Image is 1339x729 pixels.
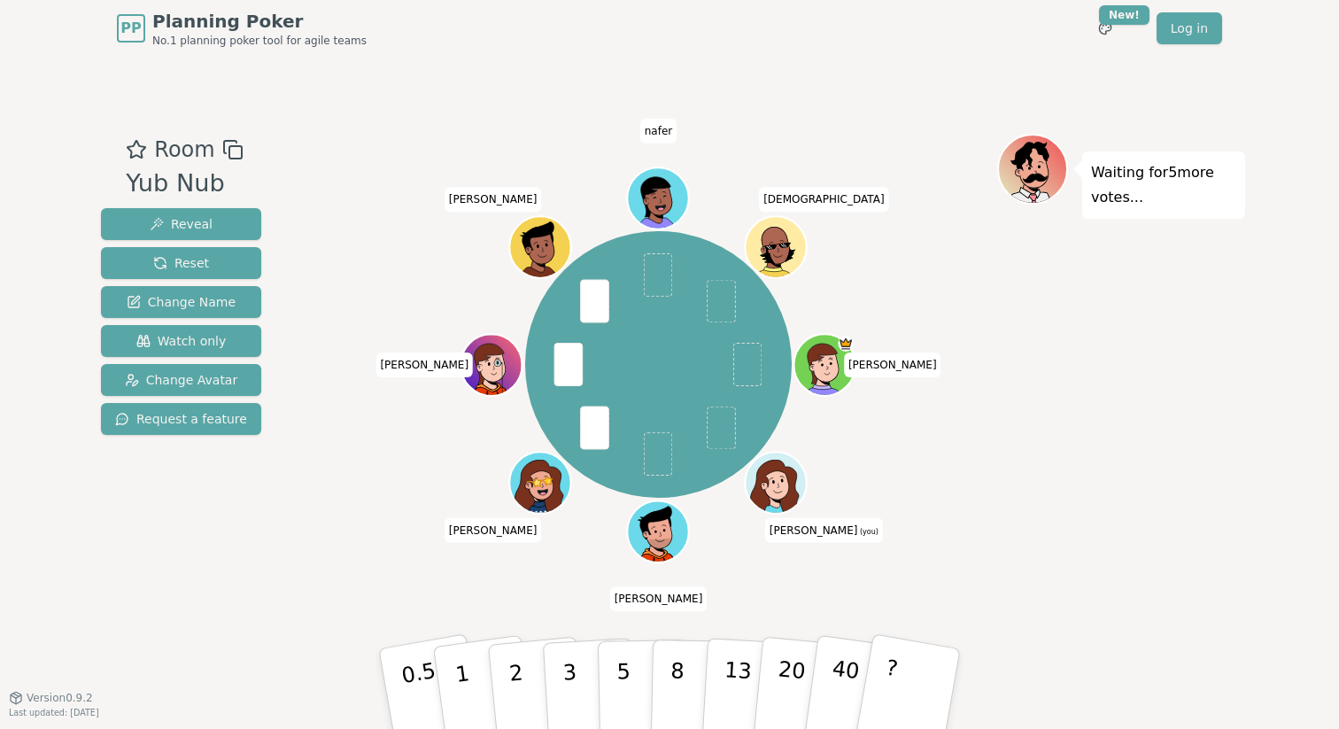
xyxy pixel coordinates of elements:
[101,325,261,357] button: Watch only
[152,9,367,34] span: Planning Poker
[445,517,542,542] span: Click to change your name
[610,586,708,611] span: Click to change your name
[1157,12,1222,44] a: Log in
[1089,12,1121,44] button: New!
[747,454,805,511] button: Click to change your avatar
[127,293,236,311] span: Change Name
[125,371,238,389] span: Change Avatar
[120,18,141,39] span: PP
[759,187,888,212] span: Click to change your name
[152,34,367,48] span: No.1 planning poker tool for agile teams
[136,332,227,350] span: Watch only
[153,254,209,272] span: Reset
[375,353,473,377] span: Click to change your name
[839,336,854,351] span: Jon is the host
[765,517,883,542] span: Click to change your name
[844,353,941,377] span: Click to change your name
[1091,160,1236,210] p: Waiting for 5 more votes...
[445,187,542,212] span: Click to change your name
[150,215,213,233] span: Reveal
[640,118,677,143] span: Click to change your name
[101,403,261,435] button: Request a feature
[9,691,93,705] button: Version0.9.2
[117,9,367,48] a: PPPlanning PokerNo.1 planning poker tool for agile teams
[154,134,214,166] span: Room
[27,691,93,705] span: Version 0.9.2
[126,166,243,202] div: Yub Nub
[101,247,261,279] button: Reset
[101,286,261,318] button: Change Name
[1099,5,1149,25] div: New!
[101,208,261,240] button: Reveal
[115,410,247,428] span: Request a feature
[126,134,147,166] button: Add as favourite
[857,527,878,535] span: (you)
[101,364,261,396] button: Change Avatar
[9,708,99,717] span: Last updated: [DATE]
